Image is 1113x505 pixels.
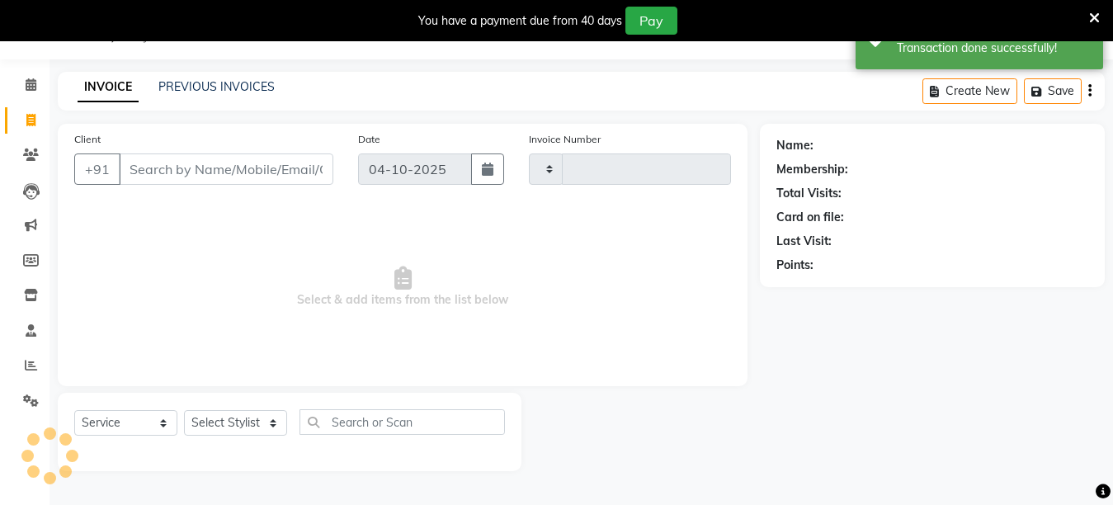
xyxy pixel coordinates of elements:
[625,7,677,35] button: Pay
[74,153,120,185] button: +91
[776,233,832,250] div: Last Visit:
[776,209,844,226] div: Card on file:
[158,79,275,94] a: PREVIOUS INVOICES
[78,73,139,102] a: INVOICE
[922,78,1017,104] button: Create New
[897,40,1091,57] div: Transaction done successfully!
[358,132,380,147] label: Date
[776,257,814,274] div: Points:
[119,153,333,185] input: Search by Name/Mobile/Email/Code
[1024,78,1082,104] button: Save
[776,185,842,202] div: Total Visits:
[776,161,848,178] div: Membership:
[74,132,101,147] label: Client
[776,137,814,154] div: Name:
[299,409,505,435] input: Search or Scan
[418,12,622,30] div: You have a payment due from 40 days
[74,205,731,370] span: Select & add items from the list below
[529,132,601,147] label: Invoice Number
